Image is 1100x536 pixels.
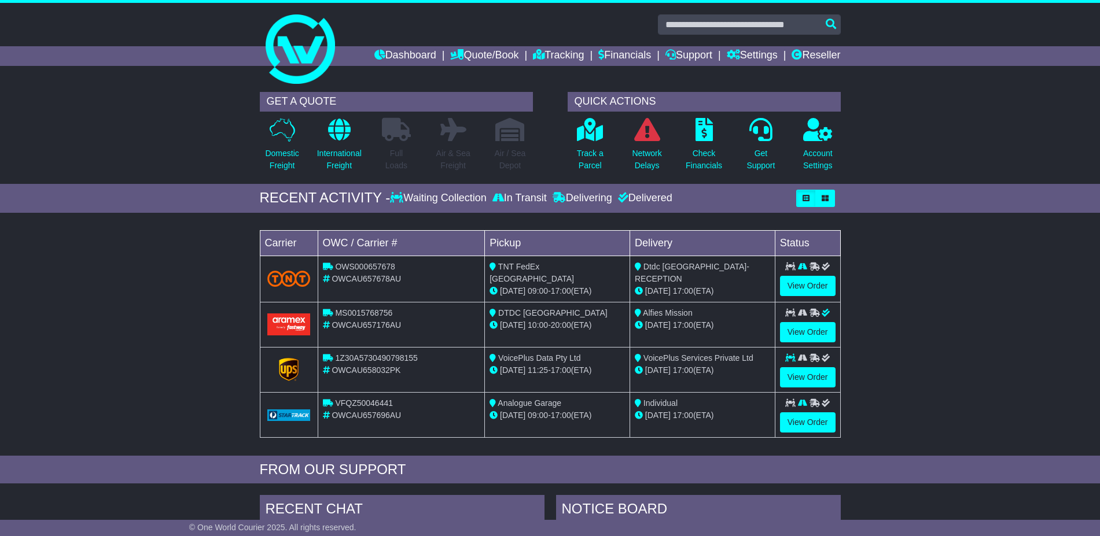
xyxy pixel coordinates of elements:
[746,147,775,172] p: Get Support
[495,147,526,172] p: Air / Sea Depot
[746,117,775,178] a: GetSupport
[665,46,712,66] a: Support
[317,147,362,172] p: International Freight
[264,117,299,178] a: DomesticFreight
[615,192,672,205] div: Delivered
[686,147,722,172] p: Check Financials
[645,286,671,295] span: [DATE]
[267,313,311,335] img: Aramex.png
[498,398,561,408] span: Analogue Garage
[528,411,548,420] span: 09:00
[390,192,489,205] div: Waiting Collection
[645,411,671,420] span: [DATE]
[265,147,299,172] p: Domestic Freight
[498,353,580,363] span: VoicePlus Data Pty Ltd
[635,262,749,283] span: Dtdc [GEOGRAPHIC_DATA]-RECEPTION
[635,409,770,422] div: (ETA)
[673,411,693,420] span: 17:00
[335,353,417,363] span: 1Z30A5730490798155
[267,271,311,286] img: TNT_Domestic.png
[500,411,525,420] span: [DATE]
[645,365,671,375] span: [DATE]
[528,365,548,375] span: 11:25
[490,192,550,205] div: In Transit
[780,322,836,342] a: View Order
[556,495,841,526] div: NOTICE BOARD
[551,411,571,420] span: 17:00
[528,320,548,330] span: 10:00
[631,117,662,178] a: NetworkDelays
[485,230,630,256] td: Pickup
[780,367,836,387] a: View Order
[643,398,678,408] span: Individual
[630,230,775,256] td: Delivery
[551,365,571,375] span: 17:00
[335,398,393,408] span: VFQZ50046441
[436,147,470,172] p: Air & Sea Freight
[576,117,604,178] a: Track aParcel
[500,320,525,330] span: [DATE]
[332,320,401,330] span: OWCAU657176AU
[533,46,584,66] a: Tracking
[374,46,436,66] a: Dashboard
[727,46,778,66] a: Settings
[260,92,533,112] div: GET A QUOTE
[500,286,525,295] span: [DATE]
[490,319,625,331] div: - (ETA)
[645,320,671,330] span: [DATE]
[803,147,833,172] p: Account Settings
[551,286,571,295] span: 17:00
[635,364,770,376] div: (ETA)
[498,308,608,317] span: DTDC [GEOGRAPHIC_DATA]
[685,117,723,178] a: CheckFinancials
[500,365,525,375] span: [DATE]
[643,353,753,363] span: VoicePlus Services Private Ltd
[632,147,661,172] p: Network Delays
[382,147,411,172] p: Full Loads
[267,409,311,421] img: GetCarrierServiceLogo
[568,92,841,112] div: QUICK ACTIONS
[490,285,625,297] div: - (ETA)
[490,262,574,283] span: TNT FedEx [GEOGRAPHIC_DATA]
[335,308,392,317] span: MS0015768756
[318,230,485,256] td: OWC / Carrier #
[260,230,318,256] td: Carrier
[279,358,299,381] img: GetCarrierServiceLogo
[260,495,545,526] div: RECENT CHAT
[780,276,836,296] a: View Order
[550,192,615,205] div: Delivering
[780,412,836,433] a: View Order
[577,147,604,172] p: Track a Parcel
[490,409,625,422] div: - (ETA)
[635,319,770,331] div: (ETA)
[635,285,770,297] div: (ETA)
[490,364,625,376] div: - (ETA)
[673,365,693,375] span: 17:00
[792,46,840,66] a: Reseller
[673,320,693,330] span: 17:00
[260,190,391,206] div: RECENT ACTIVITY -
[643,308,693,317] span: Alfies Mission
[332,411,401,420] span: OWCAU657696AU
[189,523,356,532] span: © One World Courier 2025. All rights reserved.
[450,46,518,66] a: Quote/Book
[775,230,840,256] td: Status
[317,117,362,178] a: InternationalFreight
[673,286,693,295] span: 17:00
[551,320,571,330] span: 20:00
[803,117,833,178] a: AccountSettings
[332,365,400,375] span: OWCAU658032PK
[528,286,548,295] span: 09:00
[260,461,841,478] div: FROM OUR SUPPORT
[598,46,651,66] a: Financials
[335,262,395,271] span: OWS000657678
[332,274,401,283] span: OWCAU657678AU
